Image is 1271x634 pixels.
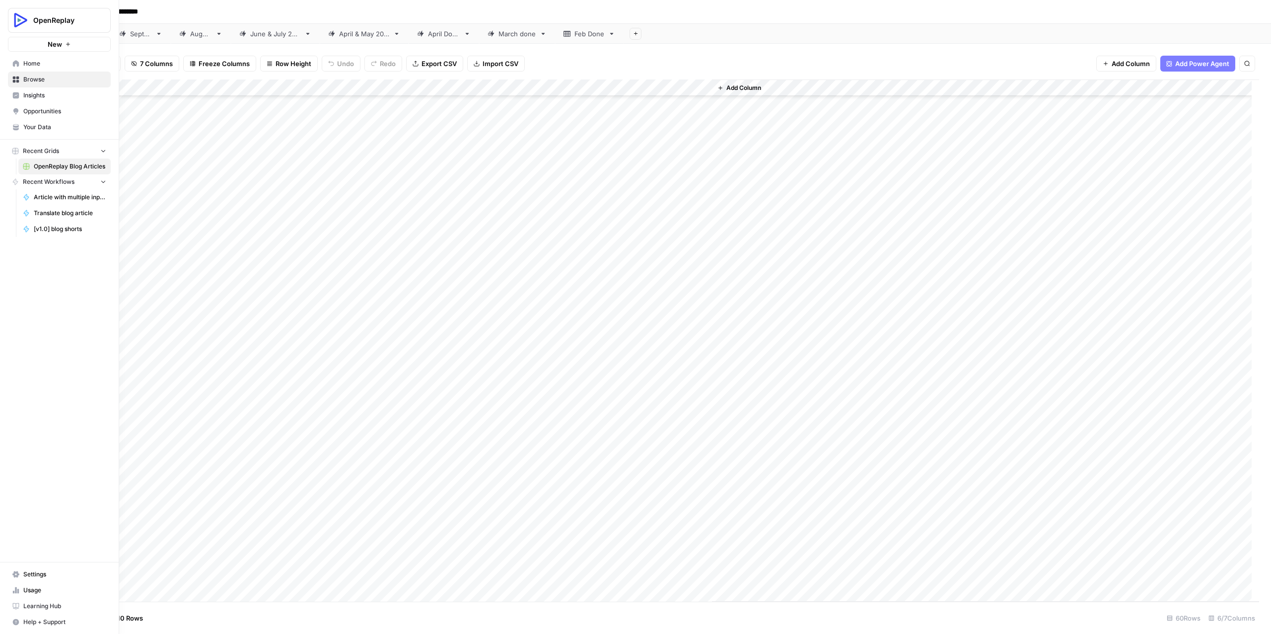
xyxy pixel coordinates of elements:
a: Settings [8,566,111,582]
span: Settings [23,570,106,579]
span: OpenReplay Blog Articles [34,162,106,171]
a: Translate blog article [18,205,111,221]
div: [DATE] [190,29,212,39]
a: [DATE] & [DATE] [320,24,409,44]
button: 7 Columns [125,56,179,72]
a: Learning Hub [8,598,111,614]
span: Your Data [23,123,106,132]
button: Undo [322,56,360,72]
div: Feb Done [574,29,604,39]
a: March done [479,24,555,44]
span: Learning Hub [23,602,106,611]
button: Row Height [260,56,318,72]
div: [DATE] & [DATE] [339,29,389,39]
button: Recent Workflows [8,174,111,189]
button: Help + Support [8,614,111,630]
span: Help + Support [23,618,106,627]
a: [v1.0] blog shorts [18,221,111,237]
span: Freeze Columns [199,59,250,69]
a: Your Data [8,119,111,135]
a: [DATE] & [DATE] [231,24,320,44]
a: [DATE] [171,24,231,44]
span: Add 10 Rows [103,613,143,623]
img: OpenReplay Logo [11,11,29,29]
a: Article with multiple inputs [18,189,111,205]
a: Opportunities [8,103,111,119]
span: Translate blog article [34,209,106,218]
span: Row Height [276,59,311,69]
span: Add Column [726,83,761,92]
button: Add Column [1096,56,1156,72]
span: Browse [23,75,106,84]
span: Usage [23,586,106,595]
div: April Done [428,29,460,39]
span: Insights [23,91,106,100]
span: Redo [380,59,396,69]
button: Add Column [713,81,765,94]
div: 6/7 Columns [1204,610,1259,626]
a: Insights [8,87,111,103]
button: Export CSV [406,56,463,72]
div: [DATE] [130,29,151,39]
span: Export CSV [422,59,457,69]
span: Recent Grids [23,147,59,156]
a: Feb Done [555,24,624,44]
button: Freeze Columns [183,56,256,72]
div: March done [498,29,536,39]
button: Recent Grids [8,144,111,158]
button: New [8,37,111,52]
button: Workspace: OpenReplay [8,8,111,33]
div: 60 Rows [1163,610,1204,626]
span: 7 Columns [140,59,173,69]
a: Usage [8,582,111,598]
span: Article with multiple inputs [34,193,106,202]
span: Undo [337,59,354,69]
span: Opportunities [23,107,106,116]
a: [DATE] [111,24,171,44]
div: [DATE] & [DATE] [250,29,300,39]
span: Home [23,59,106,68]
a: Browse [8,72,111,87]
span: Recent Workflows [23,177,74,186]
button: Import CSV [467,56,525,72]
span: [v1.0] blog shorts [34,225,106,234]
a: April Done [409,24,479,44]
a: OpenReplay Blog Articles [18,158,111,174]
span: Add Column [1112,59,1150,69]
button: Redo [364,56,402,72]
a: Home [8,56,111,72]
span: OpenReplay [33,15,93,25]
span: New [48,39,62,49]
span: Import CSV [483,59,518,69]
span: Add Power Agent [1175,59,1229,69]
button: Add Power Agent [1160,56,1235,72]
